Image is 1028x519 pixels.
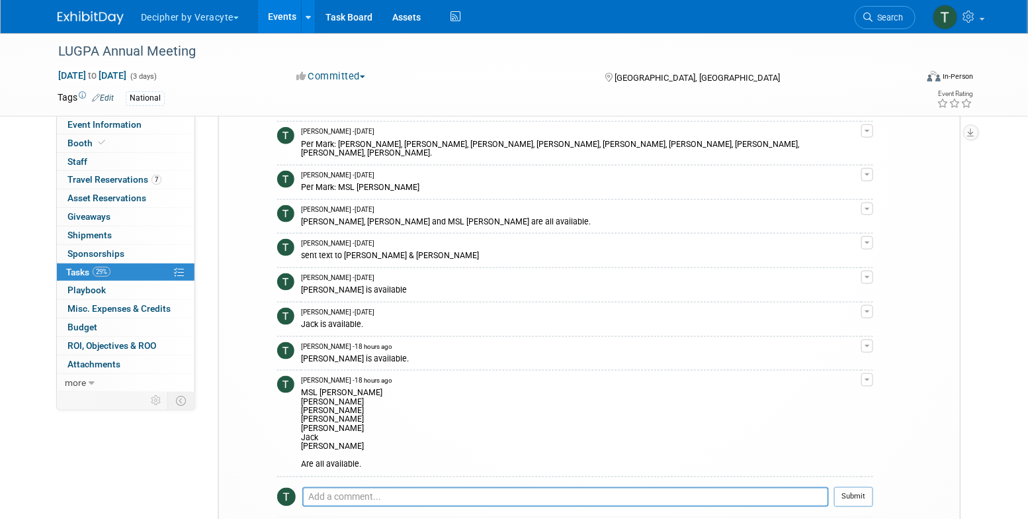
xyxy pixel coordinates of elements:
[301,214,861,227] div: [PERSON_NAME], [PERSON_NAME] and MSL [PERSON_NAME] are all available.
[67,211,110,222] span: Giveaways
[58,11,124,24] img: ExhibitDay
[57,171,194,189] a: Travel Reservations7
[57,281,194,299] a: Playbook
[301,137,861,158] div: Per Mark: [PERSON_NAME], [PERSON_NAME], [PERSON_NAME], [PERSON_NAME], [PERSON_NAME], [PERSON_NAME...
[67,138,108,148] span: Booth
[277,342,294,359] img: Tony Alvarado
[57,189,194,207] a: Asset Reservations
[277,239,294,256] img: Tony Alvarado
[67,174,161,185] span: Travel Reservations
[277,171,294,188] img: Tony Alvarado
[57,300,194,318] a: Misc. Expenses & Credits
[57,134,194,152] a: Booth
[301,248,861,261] div: sent text to [PERSON_NAME] & [PERSON_NAME]
[277,308,294,325] img: Tony Alvarado
[67,248,124,259] span: Sponsorships
[615,73,780,83] span: [GEOGRAPHIC_DATA], [GEOGRAPHIC_DATA]
[67,303,171,314] span: Misc. Expenses & Credits
[67,193,146,203] span: Asset Reservations
[301,239,374,248] span: [PERSON_NAME] - [DATE]
[57,374,194,392] a: more
[277,488,296,506] img: Tony Alvarado
[277,127,294,144] img: Tony Alvarado
[67,156,87,167] span: Staff
[933,5,958,30] img: Tony Alvarado
[301,127,374,136] span: [PERSON_NAME] - [DATE]
[99,139,105,146] i: Booth reservation complete
[93,267,110,277] span: 29%
[927,71,941,81] img: Format-Inperson.png
[277,205,294,222] img: Tony Alvarado
[145,392,168,409] td: Personalize Event Tab Strip
[67,119,142,130] span: Event Information
[57,337,194,355] a: ROI, Objectives & ROO
[277,273,294,291] img: Tony Alvarado
[943,71,974,81] div: In-Person
[57,116,194,134] a: Event Information
[129,72,157,81] span: (3 days)
[301,205,374,214] span: [PERSON_NAME] - [DATE]
[67,322,97,332] span: Budget
[57,208,194,226] a: Giveaways
[168,392,195,409] td: Toggle Event Tabs
[57,263,194,281] a: Tasks29%
[292,70,370,83] button: Committed
[301,283,861,295] div: [PERSON_NAME] is available
[65,377,86,388] span: more
[837,69,974,89] div: Event Format
[301,376,392,385] span: [PERSON_NAME] - 18 hours ago
[57,318,194,336] a: Budget
[57,355,194,373] a: Attachments
[57,226,194,244] a: Shipments
[937,91,973,97] div: Event Rating
[54,40,896,64] div: LUGPA Annual Meeting
[301,352,861,364] div: [PERSON_NAME] is available.
[151,175,161,185] span: 7
[67,340,156,351] span: ROI, Objectives & ROO
[58,91,114,106] td: Tags
[86,70,99,81] span: to
[301,317,861,330] div: Jack is available.
[58,70,127,81] span: [DATE] [DATE]
[67,230,112,240] span: Shipments
[57,153,194,171] a: Staff
[301,385,861,470] div: MSL [PERSON_NAME] [PERSON_NAME] [PERSON_NAME] [PERSON_NAME] [PERSON_NAME] Jack [PERSON_NAME] Are ...
[834,487,873,507] button: Submit
[873,13,903,23] span: Search
[57,245,194,263] a: Sponsorships
[301,342,392,352] span: [PERSON_NAME] - 18 hours ago
[66,267,110,277] span: Tasks
[126,91,165,105] div: National
[855,6,916,29] a: Search
[67,285,106,295] span: Playbook
[92,93,114,103] a: Edit
[67,359,120,369] span: Attachments
[301,180,861,193] div: Per Mark: MSL [PERSON_NAME]
[301,273,374,283] span: [PERSON_NAME] - [DATE]
[277,376,294,393] img: Tony Alvarado
[301,308,374,317] span: [PERSON_NAME] - [DATE]
[301,171,374,180] span: [PERSON_NAME] - [DATE]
